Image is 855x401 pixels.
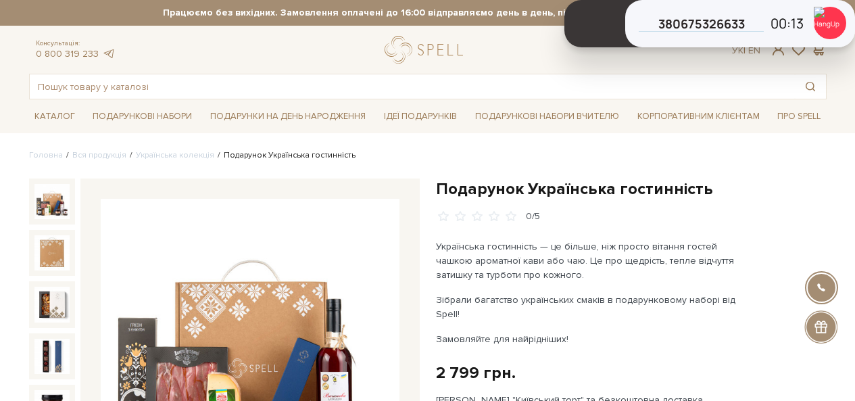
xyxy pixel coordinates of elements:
[102,48,116,60] a: telegram
[470,105,625,128] a: Подарункові набори Вчителю
[36,48,99,60] a: 0 800 319 233
[436,239,753,282] p: Українська гостинність — це більше, ніж просто вітання гостей чашкою ароматної кави або чаю. Це п...
[385,36,469,64] a: logo
[34,287,70,322] img: Подарунок Українська гостинність
[36,39,116,48] span: Консультація:
[72,150,126,160] a: Вся продукція
[772,106,826,127] a: Про Spell
[34,184,70,219] img: Подарунок Українська гостинність
[436,332,753,346] p: Замовляйте для найрідніших!
[436,293,753,321] p: Зібрали багатство українських смаків в подарунковому наборі від Spell!
[214,149,356,162] li: Подарунок Українська гостинність
[378,106,462,127] a: Ідеї подарунків
[136,150,214,160] a: Українська колекція
[87,106,197,127] a: Подарункові набори
[436,179,827,199] h1: Подарунок Українська гостинність
[29,106,80,127] a: Каталог
[34,235,70,270] img: Подарунок Українська гостинність
[632,106,765,127] a: Корпоративним клієнтам
[29,7,827,19] strong: Працюємо без вихідних. Замовлення оплачені до 16:00 відправляємо день в день, після 16:00 - насту...
[743,45,746,56] span: |
[748,45,760,56] a: En
[30,74,795,99] input: Пошук товару у каталозі
[732,45,760,57] div: Ук
[436,362,516,383] div: 2 799 грн.
[205,106,371,127] a: Подарунки на День народження
[526,210,540,223] div: 0/5
[34,339,70,374] img: Подарунок Українська гостинність
[29,150,63,160] a: Головна
[795,74,826,99] button: Пошук товару у каталозі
